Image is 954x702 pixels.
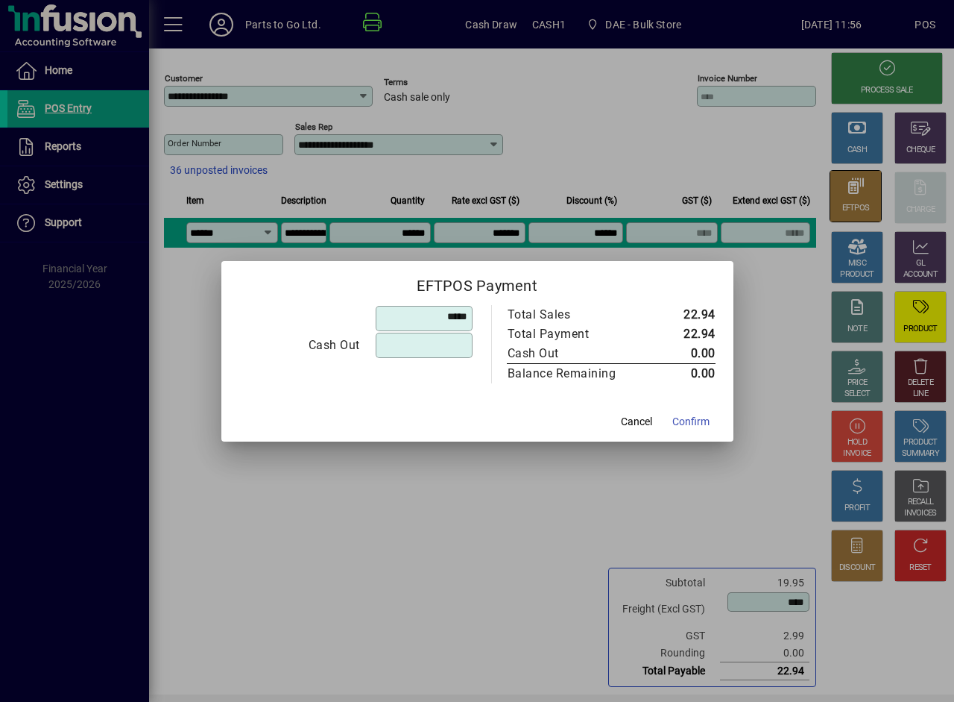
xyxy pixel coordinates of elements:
[648,325,715,344] td: 22.94
[507,305,648,325] td: Total Sales
[508,365,633,383] div: Balance Remaining
[240,336,360,354] div: Cash Out
[648,363,715,383] td: 0.00
[648,305,715,325] td: 22.94
[666,409,715,436] button: Confirm
[613,409,660,436] button: Cancel
[648,344,715,364] td: 0.00
[508,345,633,363] div: Cash Out
[221,261,733,304] h2: EFTPOS Payment
[672,414,710,430] span: Confirm
[507,325,648,344] td: Total Payment
[621,414,652,430] span: Cancel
